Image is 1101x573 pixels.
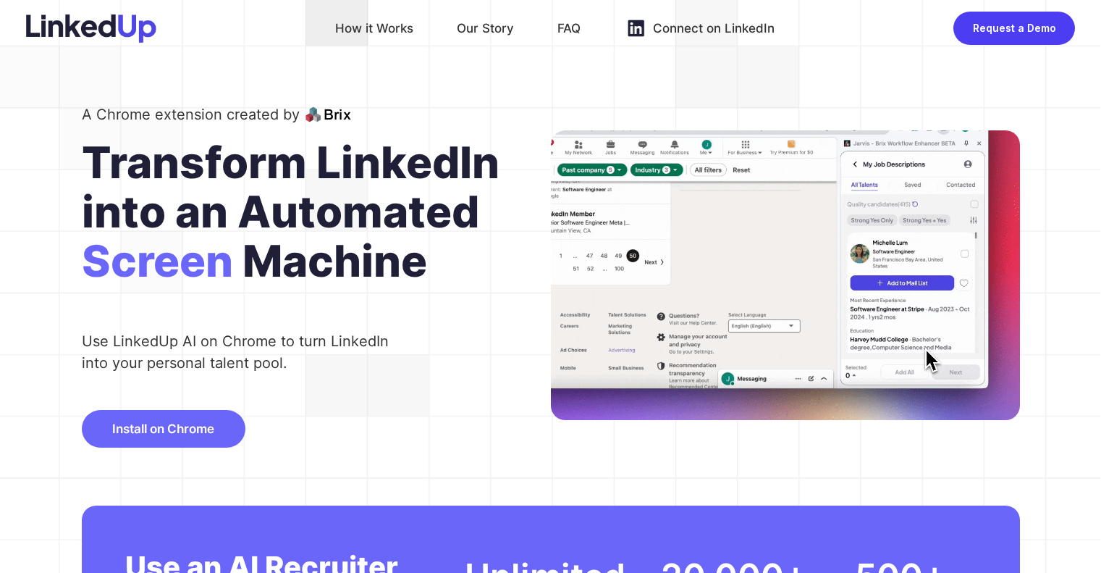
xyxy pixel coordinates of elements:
span: Machine [242,236,427,301]
div: Transform LinkedIn [82,138,551,187]
div: into an Automated [82,187,551,236]
div: Our Story [457,17,514,40]
div: A Chrome extension created by [82,103,300,126]
img: brix [305,106,351,123]
img: linkedin [624,17,647,40]
div: Use LinkedUp AI on Chrome to turn LinkedIn into your personal talent pool. [82,330,402,374]
div: FAQ [557,17,581,40]
button: Request a Demo [953,12,1075,45]
div: Connect on LinkedIn [653,17,775,40]
span: Install on Chrome [112,422,214,436]
span: Screen [82,236,233,301]
div: How it Works [335,17,413,40]
img: bg [551,130,1020,421]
